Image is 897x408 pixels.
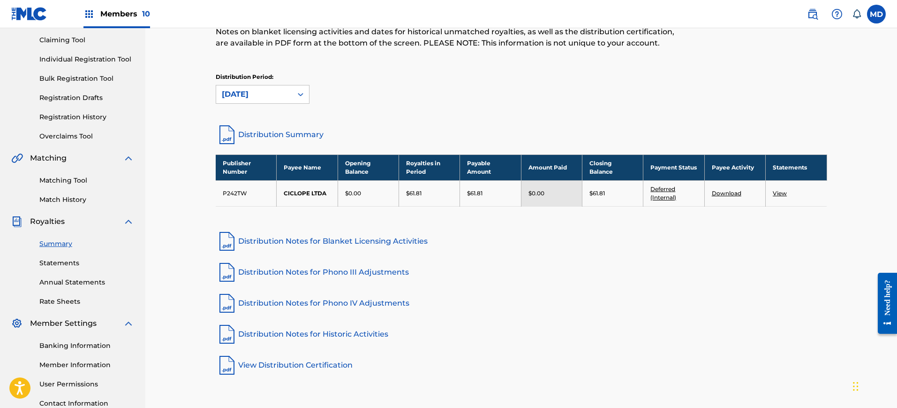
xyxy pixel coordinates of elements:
a: Download [712,190,741,197]
th: Payee Name [277,154,338,180]
a: Deferred (Internal) [650,185,676,201]
div: [DATE] [222,89,286,100]
img: Matching [11,153,23,164]
img: pdf [216,261,238,284]
p: Notes on blanket licensing activities and dates for historical unmatched royalties, as well as th... [216,26,686,49]
a: Distribution Notes for Phono IV Adjustments [216,292,827,315]
img: expand [123,216,134,227]
th: Opening Balance [338,154,399,180]
th: Royalties in Period [399,154,460,180]
a: Rate Sheets [39,297,134,307]
th: Payable Amount [460,154,521,180]
a: Bulk Registration Tool [39,74,134,84]
a: Annual Statements [39,277,134,287]
img: MLC Logo [11,7,47,21]
p: $61.81 [589,189,605,198]
img: Top Rightsholders [83,8,95,20]
th: Statements [766,154,827,180]
a: Claiming Tool [39,35,134,45]
a: Summary [39,239,134,249]
a: Individual Registration Tool [39,54,134,64]
td: P242TW [216,180,277,206]
a: Statements [39,258,134,268]
img: pdf [216,292,238,315]
a: View Distribution Certification [216,354,827,377]
th: Payment Status [643,154,704,180]
div: Notifications [852,9,861,19]
a: User Permissions [39,379,134,389]
a: Match History [39,195,134,205]
iframe: Resource Center [871,266,897,341]
img: search [807,8,818,20]
img: Member Settings [11,318,23,329]
div: Arrastrar [853,372,859,400]
a: Banking Information [39,341,134,351]
div: Help [828,5,846,23]
p: $0.00 [345,189,361,198]
a: Matching Tool [39,176,134,185]
img: expand [123,318,134,329]
p: $0.00 [528,189,544,198]
p: Distribution Period: [216,73,309,81]
a: Registration Drafts [39,93,134,103]
div: User Menu [867,5,886,23]
th: Publisher Number [216,154,277,180]
img: help [831,8,843,20]
a: Overclaims Tool [39,131,134,141]
span: 10 [142,9,150,18]
a: Member Information [39,360,134,370]
a: Distribution Notes for Phono III Adjustments [216,261,827,284]
div: Widget de chat [850,363,897,408]
p: $61.81 [406,189,422,198]
a: View [773,190,787,197]
img: distribution-summary-pdf [216,123,238,146]
a: Distribution Notes for Blanket Licensing Activities [216,230,827,253]
img: expand [123,153,134,164]
a: Public Search [803,5,822,23]
th: Amount Paid [521,154,582,180]
td: CICLOPE LTDA [277,180,338,206]
img: Royalties [11,216,23,227]
span: Royalties [30,216,65,227]
img: pdf [216,323,238,346]
img: pdf [216,354,238,377]
a: Registration History [39,112,134,122]
th: Payee Activity [704,154,765,180]
span: Members [100,8,150,19]
a: Distribution Summary [216,123,827,146]
span: Matching [30,153,67,164]
img: pdf [216,230,238,253]
p: $61.81 [467,189,482,198]
a: Distribution Notes for Historic Activities [216,323,827,346]
th: Closing Balance [582,154,643,180]
span: Member Settings [30,318,97,329]
iframe: Chat Widget [850,363,897,408]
